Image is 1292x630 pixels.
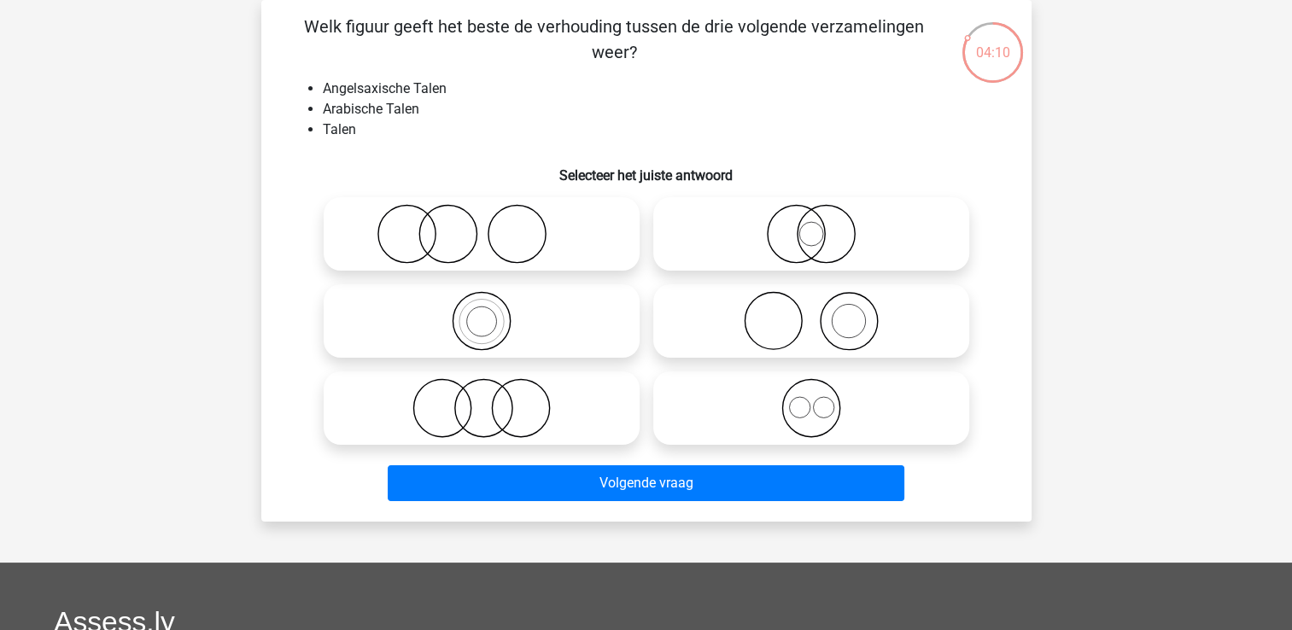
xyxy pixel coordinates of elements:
[289,14,940,65] p: Welk figuur geeft het beste de verhouding tussen de drie volgende verzamelingen weer?
[323,79,1004,99] li: Angelsaxische Talen
[289,154,1004,184] h6: Selecteer het juiste antwoord
[323,120,1004,140] li: Talen
[388,465,904,501] button: Volgende vraag
[961,20,1025,63] div: 04:10
[323,99,1004,120] li: Arabische Talen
